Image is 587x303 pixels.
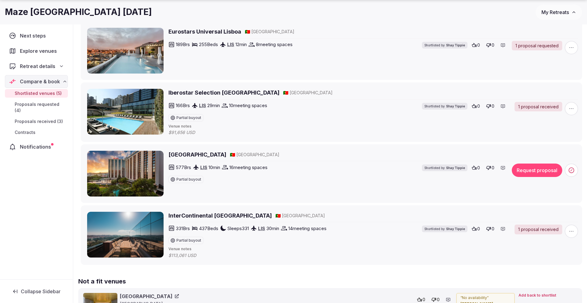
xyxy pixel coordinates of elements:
img: InterContinental Lisbon [87,212,164,258]
span: 16 meeting spaces [229,164,268,171]
button: 0 [470,225,482,233]
span: Explore venues [20,47,59,55]
a: Contracts [5,128,68,137]
button: 🇵🇹 [275,213,281,219]
a: Shortlisted venues (5) [5,89,68,98]
span: 🇵🇹 [230,152,235,157]
span: 8 meeting spaces [256,41,293,48]
span: Shortlisted venues (5) [15,90,62,96]
span: 331 Brs [176,225,190,232]
span: Partial buyout [176,116,201,120]
span: Partial buyout [176,178,201,181]
h2: Not a fit venues [78,277,582,286]
button: 🇵🇹 [230,152,235,158]
span: 0 [492,42,494,48]
span: Contracts [15,129,35,135]
span: Add back to shortlist [519,293,556,298]
span: Shay Tippie [446,43,465,47]
h1: Maze [GEOGRAPHIC_DATA] [DATE] [5,6,152,18]
span: 12 min [235,41,247,48]
span: 0 [492,103,494,109]
span: 14 meeting spaces [288,225,327,232]
a: LIS [199,103,206,108]
button: Collapse Sidebar [5,285,68,298]
button: 0 [470,41,482,49]
a: Iberostar Selection [GEOGRAPHIC_DATA] [168,89,279,96]
button: Request proposal [512,164,562,177]
span: Notifications [20,143,54,150]
span: Retreat details [20,63,55,70]
div: Shortlisted by [422,103,467,110]
span: Proposals requested (4) [15,101,65,114]
span: Next steps [20,32,48,39]
span: Shay Tippie [446,104,465,108]
span: 166 Brs [176,102,190,109]
a: LIS [200,164,207,170]
span: 🇵🇹 [275,213,281,218]
div: Shortlisted by [422,42,467,49]
span: 0 [492,165,494,171]
a: LIS [258,225,265,231]
span: Shay Tippie [446,227,465,231]
a: [GEOGRAPHIC_DATA] [120,293,179,300]
span: Proposals received (3) [15,118,63,124]
span: 0 [477,165,480,171]
button: 0 [484,225,496,233]
button: 0 [484,102,496,110]
span: 577 Brs [176,164,191,171]
span: 0 [477,42,480,48]
img: Lisbon Marriott Hotel [87,151,164,197]
span: 10 meeting spaces [229,102,267,109]
span: 0 [477,226,480,232]
span: 0 [477,103,480,109]
span: [GEOGRAPHIC_DATA] [236,152,279,158]
a: Explore venues [5,45,68,57]
span: 🇵🇹 [245,29,250,34]
button: 🇵🇹 [283,90,288,96]
button: 0 [470,164,482,172]
a: Proposals received (3) [5,117,68,126]
span: 29 min [207,102,220,109]
div: Shortlisted by [422,225,467,232]
span: 30 min [266,225,279,232]
span: Collapse Sidebar [21,288,61,294]
span: [GEOGRAPHIC_DATA] [282,213,325,219]
span: Sleeps 331 [227,225,249,232]
img: Eurostars Universal Lisboa [87,28,164,74]
a: 1 proposal requested [512,41,562,51]
span: 189 Brs [176,41,190,48]
a: [GEOGRAPHIC_DATA] [168,151,226,158]
span: $113,061 USD [168,252,209,258]
button: 0 [484,164,496,172]
span: 10 min [209,164,220,171]
div: Shortlisted by [422,164,467,171]
span: $91,656 USD [168,129,207,135]
a: 1 proposal received [515,225,562,234]
a: Next steps [5,29,68,42]
span: Shay Tippie [446,166,465,170]
p: “ No availability ” [460,295,511,301]
span: Partial buyout [176,239,201,242]
a: Eurostars Universal Lisboa [168,28,241,35]
button: 0 [484,41,496,49]
span: 437 Beds [199,225,218,232]
a: InterContinental [GEOGRAPHIC_DATA] [168,212,272,219]
a: Proposals requested (4) [5,100,68,115]
button: 0 [470,102,482,110]
a: Notifications [5,140,68,153]
span: Compare & book [20,78,60,85]
span: [GEOGRAPHIC_DATA] [251,29,294,35]
button: My Retreats [536,5,582,20]
button: 🇵🇹 [245,29,250,35]
span: Venue notes [168,124,578,129]
a: LIS [227,41,234,47]
span: 255 Beds [199,41,218,48]
a: 1 proposal received [515,102,562,112]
